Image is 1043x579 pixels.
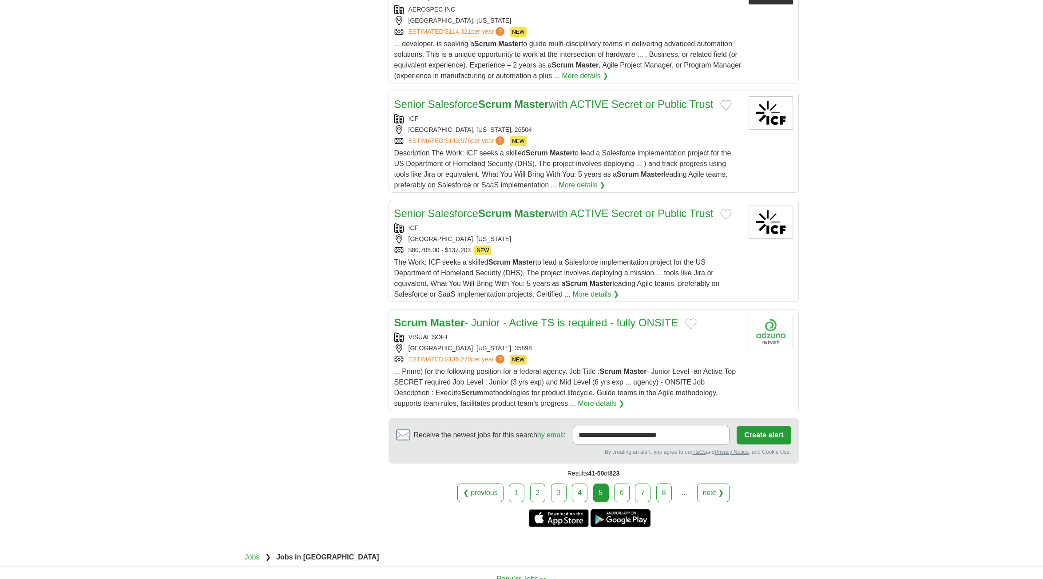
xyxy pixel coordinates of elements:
[394,234,742,244] div: [GEOGRAPHIC_DATA], [US_STATE]
[510,136,527,146] span: NEW
[457,484,504,502] a: ❮ previous
[394,125,742,135] div: [GEOGRAPHIC_DATA], [US_STATE], 26504
[445,356,471,363] span: $136,270
[430,317,464,329] strong: Master
[617,171,639,178] strong: Scrum
[512,258,535,266] strong: Master
[461,389,484,397] strong: Scrum
[714,449,749,455] a: Privacy Notice
[614,484,630,502] a: 6
[588,470,604,477] span: 41-50
[394,98,714,110] a: Senior SalesforceScrum Masterwith ACTIVE Secret or Public Trust
[408,115,419,122] a: ICF
[394,333,742,342] div: VISUAL SOFT
[641,171,664,178] strong: Master
[590,280,613,287] strong: Master
[510,355,527,365] span: NEW
[394,344,742,353] div: [GEOGRAPHIC_DATA], [US_STATE], 35898
[265,553,271,561] span: ❯
[551,484,567,502] a: 3
[408,355,507,365] a: ESTIMATED:$136,270per year?
[394,317,678,329] a: Scrum Master- Junior - Active TS is required - fully ONSITE
[591,509,650,527] a: Get the Android app
[656,484,672,502] a: 8
[559,180,605,190] a: More details ❯
[394,246,742,255] div: $80,708.00 - $137,203
[600,368,622,375] strong: Scrum
[496,136,504,145] span: ?
[394,207,714,219] a: Senior SalesforceScrum Masterwith ACTIVE Secret or Public Trust
[394,40,742,79] span: ... developer, is seeking a to guide multi-disciplinary teams in delivering advanced automation s...
[675,484,693,502] div: ...
[720,100,732,111] button: Add to favorite jobs
[576,61,599,69] strong: Master
[394,16,742,25] div: [GEOGRAPHIC_DATA], [US_STATE]
[749,206,793,239] img: ICF logo
[514,207,548,219] strong: Master
[514,98,548,110] strong: Master
[394,317,428,329] strong: Scrum
[478,98,512,110] strong: Scrum
[389,464,799,484] div: Results of
[737,426,791,444] button: Create alert
[474,246,491,255] span: NEW
[496,27,504,36] span: ?
[749,315,793,348] img: Company logo
[474,40,496,48] strong: Scrum
[685,318,697,329] button: Add to favorite jobs
[394,5,742,14] div: AEROSPEC INC
[408,27,507,37] a: ESTIMATED:$114,321per year?
[445,28,471,35] span: $114,321
[510,27,527,37] span: NEW
[537,431,564,439] a: by email
[609,470,619,477] span: 823
[624,368,647,375] strong: Master
[720,209,732,220] button: Add to favorite jobs
[697,484,730,502] a: next ❯
[692,449,706,455] a: T&Cs
[408,136,507,146] a: ESTIMATED:$143,575per year?
[749,96,793,130] img: ICF logo
[394,368,736,407] span: ... Prime) for the following position for a federal agency. Job Title : - Junior Level -an Active...
[496,355,504,364] span: ?
[408,224,419,231] a: ICF
[550,149,573,157] strong: Master
[276,553,379,561] strong: Jobs in [GEOGRAPHIC_DATA]
[478,207,512,219] strong: Scrum
[509,484,524,502] a: 1
[498,40,521,48] strong: Master
[578,398,624,409] a: More details ❯
[572,484,587,502] a: 4
[635,484,650,502] a: 7
[593,484,609,502] div: 5
[526,149,548,157] strong: Scrum
[566,280,588,287] strong: Scrum
[488,258,511,266] strong: Scrum
[530,484,546,502] a: 2
[529,509,589,527] a: Get the iPhone app
[396,448,791,456] div: By creating an alert, you agree to our and , and Cookie Use.
[562,71,609,81] a: More details ❯
[572,289,619,300] a: More details ❯
[445,137,471,144] span: $143,575
[394,149,731,189] span: Description The Work: ICF seeks a skilled to lead a Salesforce implementation project for the US ...
[551,61,574,69] strong: Scrum
[414,430,566,440] span: Receive the newest jobs for this search :
[245,553,260,561] a: Jobs
[394,258,720,298] span: The Work: ICF seeks a skilled to lead a Salesforce implementation project for the US Department o...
